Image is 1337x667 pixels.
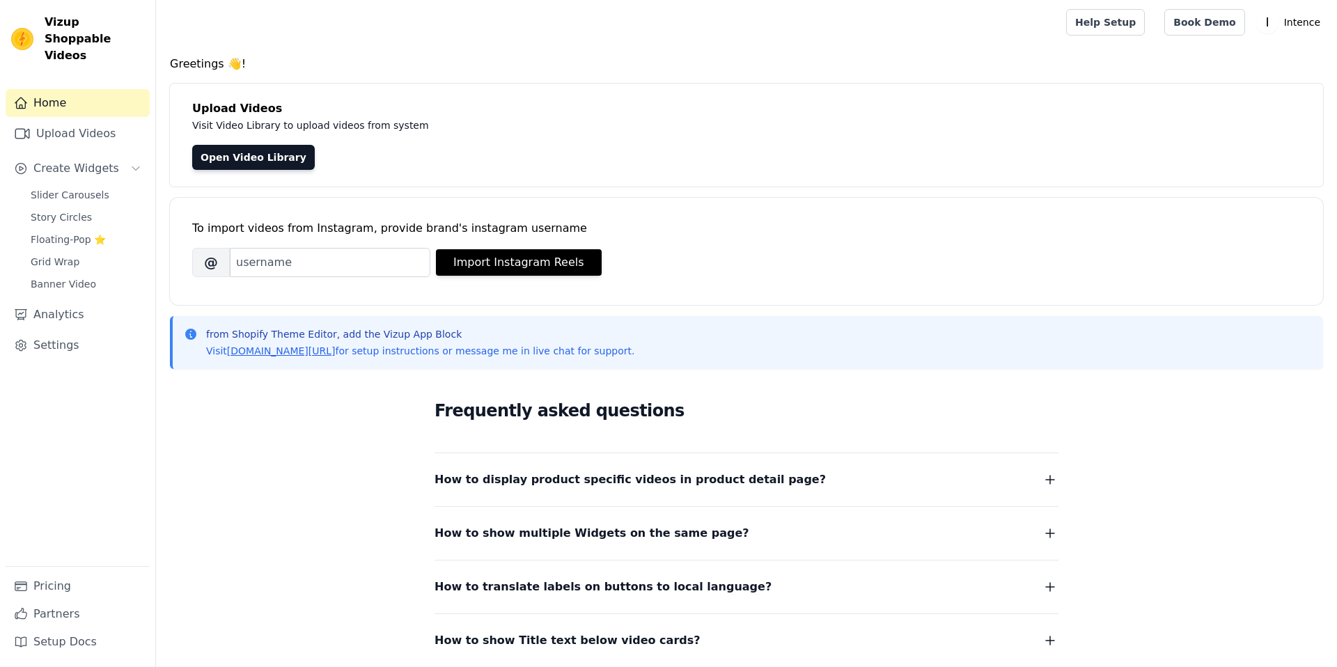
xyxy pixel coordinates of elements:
[1256,10,1326,35] button: I Intence
[206,344,634,358] p: Visit for setup instructions or message me in live chat for support.
[6,600,150,628] a: Partners
[192,248,230,277] span: @
[31,277,96,291] span: Banner Video
[435,470,1058,489] button: How to display product specific videos in product detail page?
[1164,9,1244,36] a: Book Demo
[22,274,150,294] a: Banner Video
[435,524,1058,543] button: How to show multiple Widgets on the same page?
[192,117,816,134] p: Visit Video Library to upload videos from system
[6,331,150,359] a: Settings
[22,230,150,249] a: Floating-Pop ⭐
[1066,9,1145,36] a: Help Setup
[435,631,1058,650] button: How to show Title text below video cards?
[435,577,1058,597] button: How to translate labels on buttons to local language?
[1279,10,1326,35] p: Intence
[192,145,315,170] a: Open Video Library
[206,327,634,341] p: from Shopify Theme Editor, add the Vizup App Block
[33,160,119,177] span: Create Widgets
[22,207,150,227] a: Story Circles
[31,255,79,269] span: Grid Wrap
[1265,15,1269,29] text: I
[435,524,749,543] span: How to show multiple Widgets on the same page?
[6,628,150,656] a: Setup Docs
[31,233,106,246] span: Floating-Pop ⭐
[192,220,1301,237] div: To import videos from Instagram, provide brand's instagram username
[6,120,150,148] a: Upload Videos
[436,249,602,276] button: Import Instagram Reels
[45,14,144,64] span: Vizup Shoppable Videos
[192,100,1301,117] h4: Upload Videos
[22,252,150,272] a: Grid Wrap
[31,188,109,202] span: Slider Carousels
[11,28,33,50] img: Vizup
[435,397,1058,425] h2: Frequently asked questions
[6,572,150,600] a: Pricing
[170,56,1323,72] h4: Greetings 👋!
[435,577,772,597] span: How to translate labels on buttons to local language?
[435,470,826,489] span: How to display product specific videos in product detail page?
[6,301,150,329] a: Analytics
[31,210,92,224] span: Story Circles
[435,631,701,650] span: How to show Title text below video cards?
[227,345,336,356] a: [DOMAIN_NAME][URL]
[6,89,150,117] a: Home
[230,248,430,277] input: username
[22,185,150,205] a: Slider Carousels
[6,155,150,182] button: Create Widgets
